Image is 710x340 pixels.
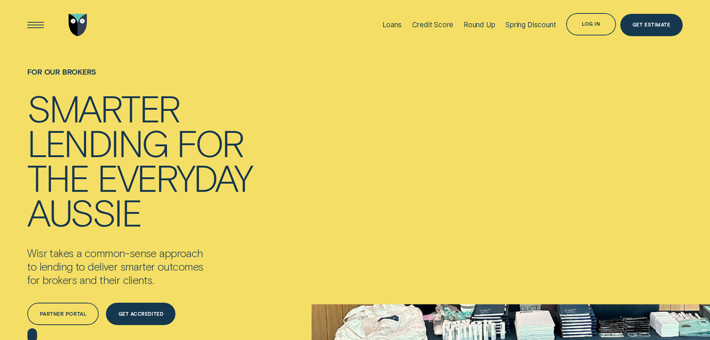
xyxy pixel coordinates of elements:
img: Wisr [69,14,87,36]
a: Partner Portal [27,303,99,325]
button: Log in [566,13,616,35]
p: Wisr takes a common-sense approach to lending to deliver smarter outcomes for brokers and their c... [27,246,243,287]
a: Get Accredited [106,303,176,325]
div: for [177,125,243,160]
div: the [27,160,89,194]
h4: Smarter lending for the everyday Aussie [27,90,252,229]
div: Aussie [27,194,141,229]
div: everyday [97,160,252,194]
button: Open Menu [25,14,47,36]
div: Credit Score [412,21,454,29]
div: Loans [382,21,402,29]
div: lending [27,125,168,160]
h1: For Our Brokers [27,68,252,90]
div: Smarter [27,90,180,125]
a: Get Estimate [620,14,683,36]
div: Round Up [464,21,495,29]
div: Spring Discount [505,21,556,29]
